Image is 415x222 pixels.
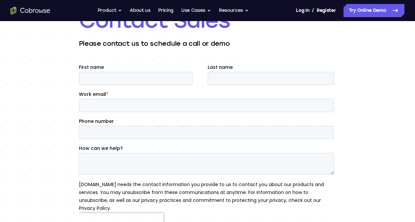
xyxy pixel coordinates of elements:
[11,7,50,14] a: Go to the home page
[130,4,150,17] a: About us
[181,4,211,17] button: Use Cases
[343,4,404,17] a: Try Online Demo
[312,7,314,14] span: /
[158,4,173,17] a: Pricing
[317,4,336,17] a: Register
[79,39,336,48] p: Please contact us to schedule a call or demo
[98,4,122,17] button: Product
[219,4,249,17] button: Resources
[296,4,309,17] a: Log In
